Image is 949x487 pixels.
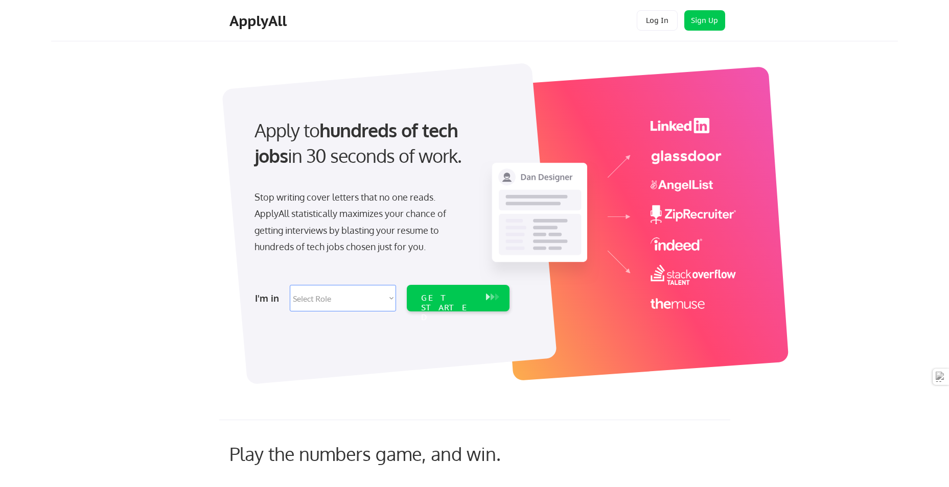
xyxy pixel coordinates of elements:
[254,117,505,169] div: Apply to in 30 seconds of work.
[684,10,725,31] button: Sign Up
[254,189,465,255] div: Stop writing cover letters that no one reads. ApplyAll statistically maximizes your chance of get...
[255,290,284,306] div: I'm in
[421,293,476,323] div: GET STARTED
[229,443,546,465] div: Play the numbers game, and win.
[254,118,462,167] strong: hundreds of tech jobs
[229,12,290,30] div: ApplyAll
[637,10,678,31] button: Log In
